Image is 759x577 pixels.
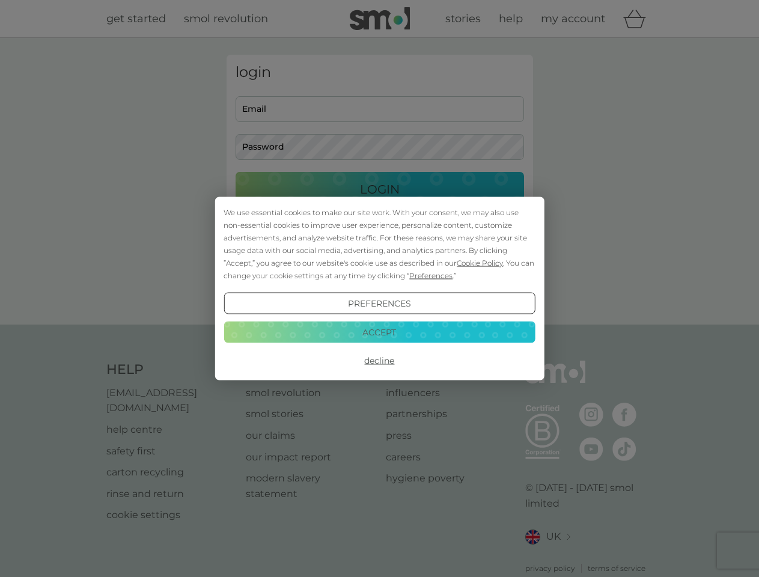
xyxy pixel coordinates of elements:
[224,293,535,314] button: Preferences
[457,258,503,267] span: Cookie Policy
[215,197,544,380] div: Cookie Consent Prompt
[224,350,535,371] button: Decline
[224,321,535,343] button: Accept
[224,206,535,282] div: We use essential cookies to make our site work. With your consent, we may also use non-essential ...
[409,271,453,280] span: Preferences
